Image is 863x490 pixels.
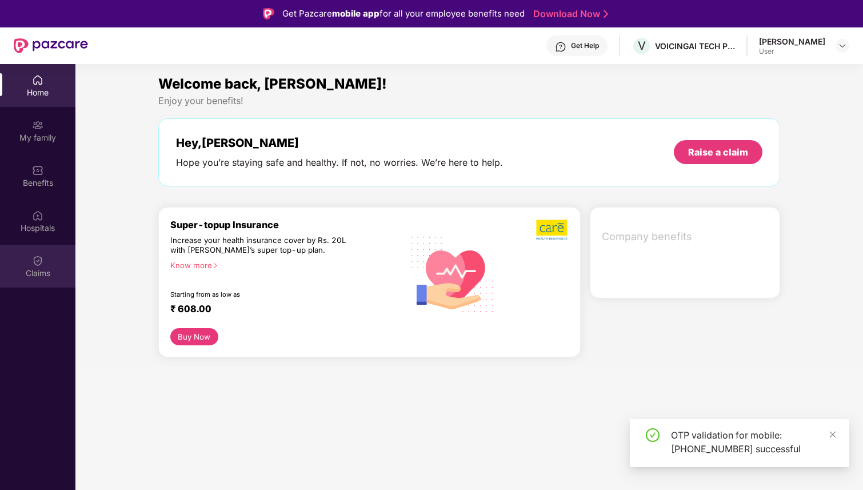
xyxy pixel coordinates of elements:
[32,119,43,131] img: svg+xml;base64,PHN2ZyB3aWR0aD0iMjAiIGhlaWdodD0iMjAiIHZpZXdCb3g9IjAgMCAyMCAyMCIgZmlsbD0ibm9uZSIgeG...
[32,165,43,176] img: svg+xml;base64,PHN2ZyBpZD0iQmVuZWZpdHMiIHhtbG5zPSJodHRwOi8vd3d3LnczLm9yZy8yMDAwL3N2ZyIgd2lkdGg9Ij...
[212,262,218,269] span: right
[32,74,43,86] img: svg+xml;base64,PHN2ZyBpZD0iSG9tZSIgeG1sbnM9Imh0dHA6Ly93d3cudzMub3JnLzIwMDAvc3ZnIiB3aWR0aD0iMjAiIG...
[671,428,836,456] div: OTP validation for mobile: [PHONE_NUMBER] successful
[32,255,43,266] img: svg+xml;base64,PHN2ZyBpZD0iQ2xhaW0iIHhtbG5zPSJodHRwOi8vd3d3LnczLm9yZy8yMDAwL3N2ZyIgd2lkdGg9IjIwIi...
[158,95,780,107] div: Enjoy your benefits!
[759,36,825,47] div: [PERSON_NAME]
[158,75,387,92] span: Welcome back, [PERSON_NAME]!
[170,219,403,230] div: Super-topup Insurance
[403,223,502,324] img: svg+xml;base64,PHN2ZyB4bWxucz0iaHR0cDovL3d3dy53My5vcmcvMjAwMC9zdmciIHhtbG5zOnhsaW5rPSJodHRwOi8vd3...
[176,136,503,150] div: Hey, [PERSON_NAME]
[829,431,837,439] span: close
[170,290,354,298] div: Starting from as low as
[838,41,847,50] img: svg+xml;base64,PHN2ZyBpZD0iRHJvcGRvd24tMzJ4MzIiIHhtbG5zPSJodHRwOi8vd3d3LnczLm9yZy8yMDAwL3N2ZyIgd2...
[32,210,43,221] img: svg+xml;base64,PHN2ZyBpZD0iSG9zcGl0YWxzIiB4bWxucz0iaHR0cDovL3d3dy53My5vcmcvMjAwMC9zdmciIHdpZHRoPS...
[176,157,503,169] div: Hope you’re staying safe and healthy. If not, no worries. We’re here to help.
[536,219,569,241] img: b5dec4f62d2307b9de63beb79f102df3.png
[170,303,391,317] div: ₹ 608.00
[332,8,379,19] strong: mobile app
[533,8,605,20] a: Download Now
[555,41,566,53] img: svg+xml;base64,PHN2ZyBpZD0iSGVscC0zMngzMiIgeG1sbnM9Imh0dHA6Ly93d3cudzMub3JnLzIwMDAvc3ZnIiB3aWR0aD...
[759,47,825,56] div: User
[688,146,748,158] div: Raise a claim
[14,38,88,53] img: New Pazcare Logo
[170,261,396,269] div: Know more
[170,328,218,345] button: Buy Now
[282,7,525,21] div: Get Pazcare for all your employee benefits need
[638,39,646,53] span: V
[595,222,780,252] div: Company benefits
[604,8,608,20] img: Stroke
[602,229,770,245] span: Company benefits
[571,41,599,50] div: Get Help
[646,428,660,442] span: check-circle
[170,236,353,256] div: Increase your health insurance cover by Rs. 20L with [PERSON_NAME]’s super top-up plan.
[655,41,735,51] div: VOICINGAI TECH PRIVATE LIMITED
[263,8,274,19] img: Logo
